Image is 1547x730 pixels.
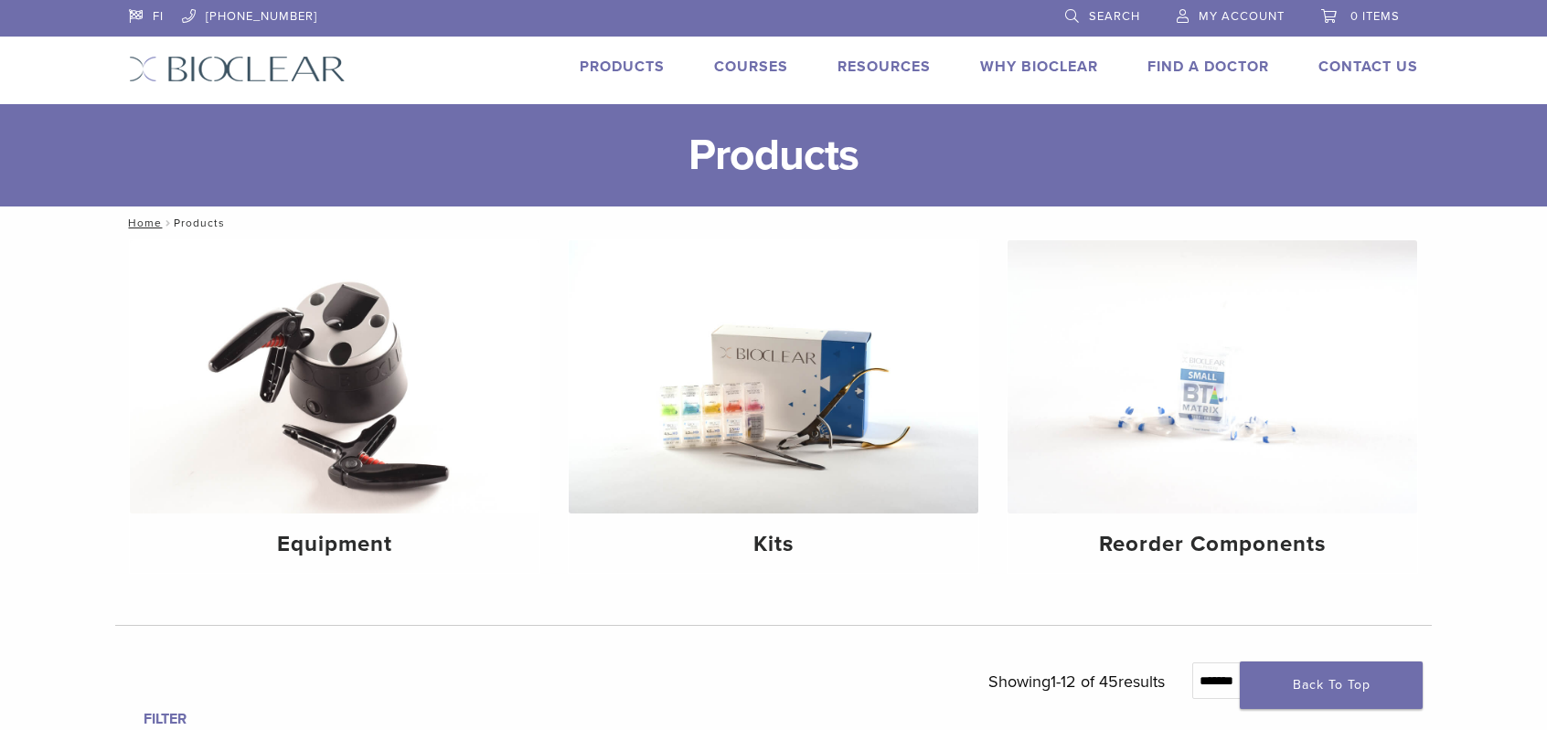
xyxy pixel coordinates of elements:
[838,58,931,76] a: Resources
[714,58,788,76] a: Courses
[130,240,539,513] img: Equipment
[144,708,431,730] h4: Filter
[1022,528,1403,561] h4: Reorder Components
[1051,672,1118,692] span: 1-12 of 45
[580,58,665,76] a: Products
[1240,661,1423,709] a: Back To Top
[980,58,1098,76] a: Why Bioclear
[144,528,525,561] h4: Equipment
[1199,9,1285,24] span: My Account
[1147,58,1269,76] a: Find A Doctor
[1089,9,1140,24] span: Search
[115,206,1432,239] nav: Products
[130,240,539,573] a: Equipment
[569,240,978,513] img: Kits
[129,56,346,82] img: Bioclear
[162,218,174,227] span: /
[988,662,1165,701] p: Showing results
[123,217,162,229] a: Home
[1318,58,1418,76] a: Contact Us
[1008,240,1417,513] img: Reorder Components
[1350,9,1400,24] span: 0 items
[1008,240,1417,573] a: Reorder Components
[583,528,964,561] h4: Kits
[569,240,978,573] a: Kits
